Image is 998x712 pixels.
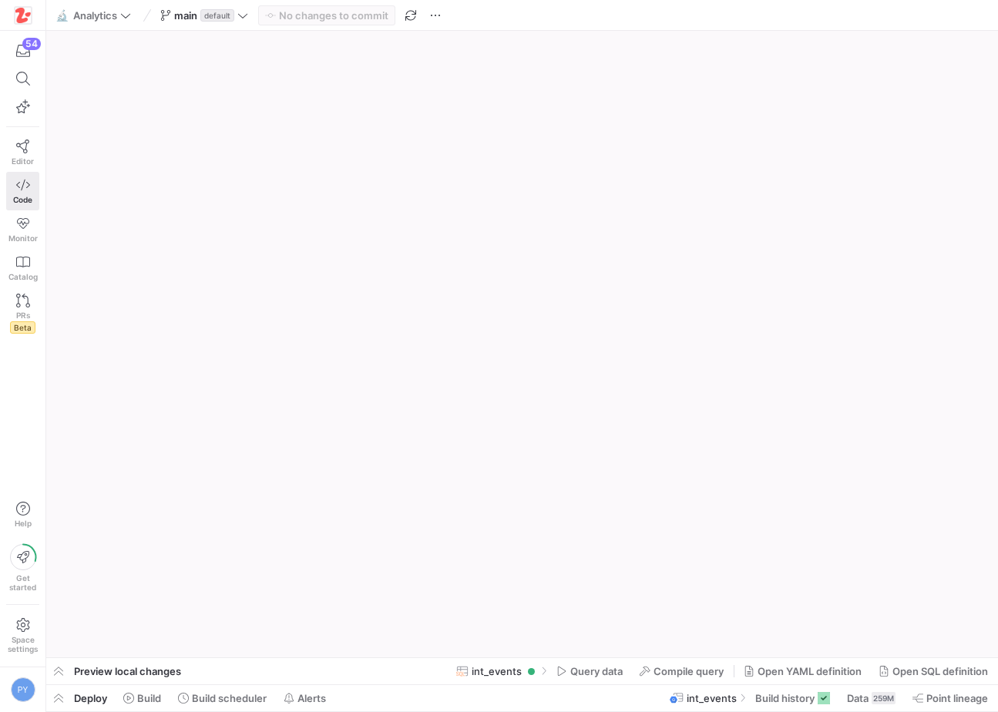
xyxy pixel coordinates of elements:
[6,172,39,210] a: Code
[9,573,36,592] span: Get started
[6,287,39,340] a: PRsBeta
[8,635,38,653] span: Space settings
[687,692,737,704] span: int_events
[156,5,252,25] button: maindefault
[56,10,67,21] span: 🔬
[872,692,896,704] div: 259M
[171,685,274,711] button: Build scheduler
[847,692,869,704] span: Data
[654,665,724,677] span: Compile query
[6,538,39,598] button: Getstarted
[297,692,326,704] span: Alerts
[6,673,39,706] button: PY
[174,9,197,22] span: main
[570,665,623,677] span: Query data
[748,685,837,711] button: Build history
[6,37,39,65] button: 54
[633,658,731,684] button: Compile query
[472,665,522,677] span: int_events
[73,9,117,22] span: Analytics
[6,495,39,535] button: Help
[6,2,39,29] a: https://storage.googleapis.com/y42-prod-data-exchange/images/h4OkG5kwhGXbZ2sFpobXAPbjBGJTZTGe3yEd...
[52,5,135,25] button: 🔬Analytics
[11,677,35,702] div: PY
[8,233,38,243] span: Monitor
[549,658,630,684] button: Query data
[872,658,995,684] button: Open SQL definition
[8,272,38,281] span: Catalog
[892,665,988,677] span: Open SQL definition
[15,8,31,23] img: https://storage.googleapis.com/y42-prod-data-exchange/images/h4OkG5kwhGXbZ2sFpobXAPbjBGJTZTGe3yEd...
[926,692,988,704] span: Point lineage
[192,692,267,704] span: Build scheduler
[22,38,41,50] div: 54
[906,685,995,711] button: Point lineage
[6,133,39,172] a: Editor
[74,665,181,677] span: Preview local changes
[137,692,161,704] span: Build
[12,156,34,166] span: Editor
[13,195,32,204] span: Code
[6,249,39,287] a: Catalog
[6,611,39,660] a: Spacesettings
[758,665,862,677] span: Open YAML definition
[277,685,333,711] button: Alerts
[755,692,815,704] span: Build history
[6,210,39,249] a: Monitor
[74,692,107,704] span: Deploy
[116,685,168,711] button: Build
[10,321,35,334] span: Beta
[737,658,869,684] button: Open YAML definition
[13,519,32,528] span: Help
[840,685,902,711] button: Data259M
[16,311,30,320] span: PRs
[200,9,234,22] span: default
